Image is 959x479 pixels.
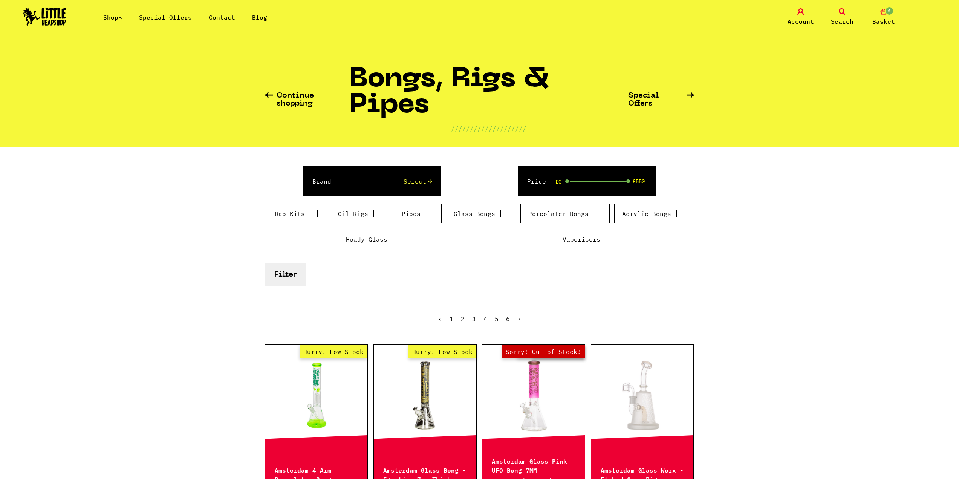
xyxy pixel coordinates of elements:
span: Sorry! Out of Stock! [502,345,585,358]
span: 0 [885,6,894,15]
label: Vaporisers [563,235,613,244]
a: 0 Basket [865,8,902,26]
span: £550 [633,178,645,184]
span: Account [788,17,814,26]
a: 2 [461,315,465,323]
a: 3 [472,315,476,323]
label: Glass Bongs [454,209,508,218]
a: Out of Stock Hurry! Low Stock Sorry! Out of Stock! [482,358,585,433]
a: Special Offers [139,14,192,21]
a: Special Offers [628,92,694,108]
p: //////////////////// [451,124,526,133]
a: Blog [252,14,267,21]
a: Continue shopping [265,92,349,108]
label: Brand [312,177,331,186]
span: Hurry! Low Stock [408,345,476,358]
a: 4 [483,315,487,323]
a: Hurry! Low Stock [265,358,368,433]
span: £0 [555,179,561,185]
label: Heady Glass [346,235,401,244]
a: 5 [495,315,499,323]
label: Pipes [402,209,434,218]
a: Next » [517,315,521,323]
button: Filter [265,263,306,286]
label: Price [527,177,546,186]
li: « Previous [438,316,442,322]
p: Amsterdam Glass Pink UFO Bong 7MM [492,456,575,474]
span: ‹ [438,315,442,323]
span: Search [831,17,853,26]
span: Hurry! Low Stock [300,345,367,358]
img: Little Head Shop Logo [23,8,66,26]
span: Basket [872,17,895,26]
a: Contact [209,14,235,21]
h1: Bongs, Rigs & Pipes [349,67,628,124]
a: 6 [506,315,510,323]
label: Acrylic Bongs [622,209,684,218]
label: Dab Kits [275,209,318,218]
label: Oil Rigs [338,209,381,218]
a: Hurry! Low Stock [374,358,476,433]
label: Percolater Bongs [528,209,602,218]
a: Search [823,8,861,26]
span: 1 [450,315,453,323]
a: Shop [103,14,122,21]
